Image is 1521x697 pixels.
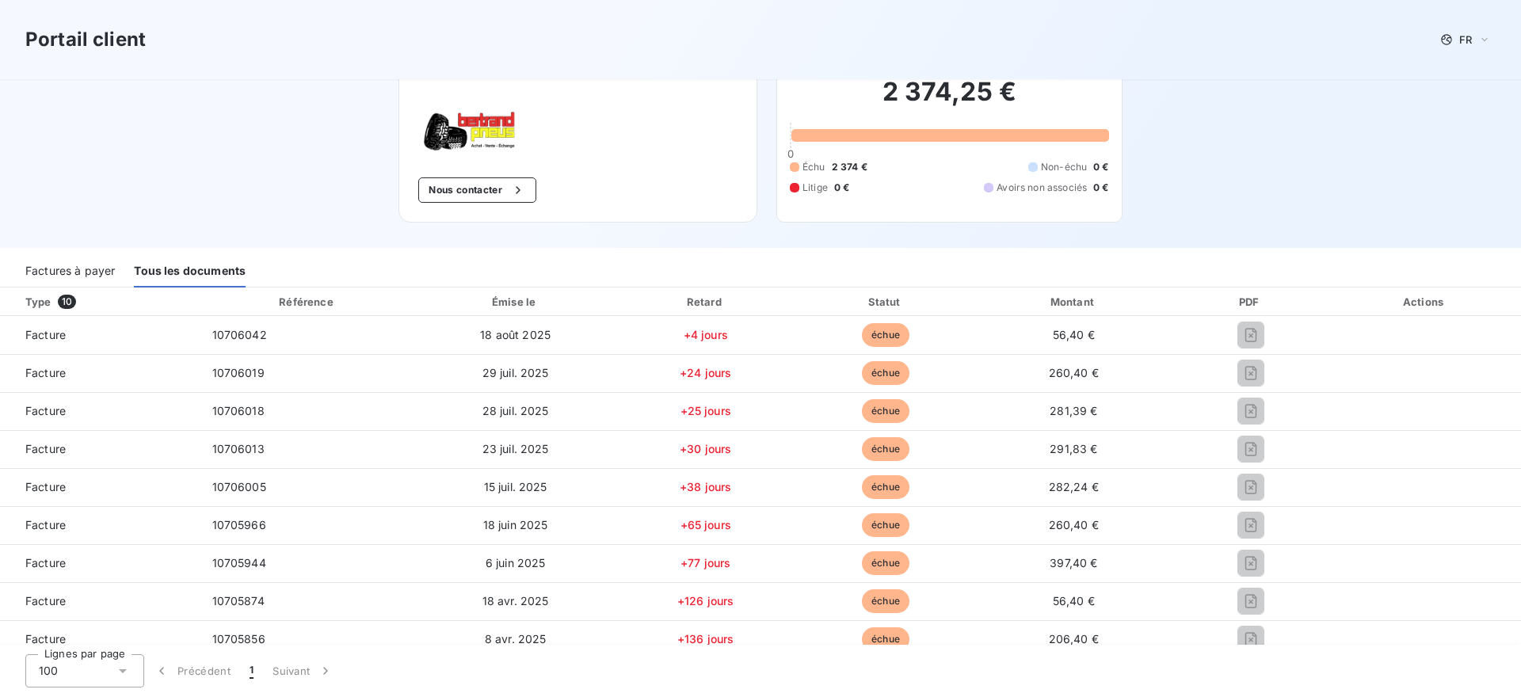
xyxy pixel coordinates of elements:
[240,654,263,687] button: 1
[250,663,253,679] span: 1
[212,556,266,569] span: 10705944
[482,404,549,417] span: 28 juil. 2025
[13,479,187,495] span: Facture
[483,518,548,531] span: 18 juin 2025
[13,517,187,533] span: Facture
[684,328,728,341] span: +4 jours
[13,555,187,571] span: Facture
[680,366,731,379] span: +24 jours
[862,361,909,385] span: échue
[212,366,265,379] span: 10706019
[13,327,187,343] span: Facture
[1049,480,1099,493] span: 282,24 €
[212,328,267,341] span: 10706042
[1176,294,1325,310] div: PDF
[418,112,520,152] img: Company logo
[790,76,1109,124] h2: 2 374,25 €
[144,654,240,687] button: Précédent
[212,518,266,531] span: 10705966
[39,663,58,679] span: 100
[800,294,972,310] div: Statut
[1332,294,1518,310] div: Actions
[680,442,731,455] span: +30 jours
[862,323,909,347] span: échue
[13,403,187,419] span: Facture
[680,404,731,417] span: +25 jours
[212,442,265,455] span: 10706013
[862,589,909,613] span: échue
[13,365,187,381] span: Facture
[978,294,1169,310] div: Montant
[484,480,547,493] span: 15 juil. 2025
[480,328,551,341] span: 18 août 2025
[862,551,909,575] span: échue
[25,254,115,288] div: Factures à payer
[58,295,76,309] span: 10
[832,160,867,174] span: 2 374 €
[482,366,549,379] span: 29 juil. 2025
[482,442,549,455] span: 23 juil. 2025
[16,294,196,310] div: Type
[862,437,909,461] span: échue
[1050,556,1097,569] span: 397,40 €
[418,177,536,203] button: Nous contacter
[1053,594,1095,607] span: 56,40 €
[13,631,187,647] span: Facture
[677,632,734,646] span: +136 jours
[1093,181,1108,195] span: 0 €
[212,480,266,493] span: 10706005
[862,627,909,651] span: échue
[618,294,794,310] div: Retard
[1049,632,1099,646] span: 206,40 €
[212,594,265,607] span: 10705874
[13,441,187,457] span: Facture
[862,513,909,537] span: échue
[485,632,547,646] span: 8 avr. 2025
[482,594,549,607] span: 18 avr. 2025
[25,25,146,54] h3: Portail client
[263,654,343,687] button: Suivant
[134,254,246,288] div: Tous les documents
[1050,442,1097,455] span: 291,83 €
[802,160,825,174] span: Échu
[862,475,909,499] span: échue
[486,556,546,569] span: 6 juin 2025
[997,181,1087,195] span: Avoirs non associés
[419,294,611,310] div: Émise le
[13,593,187,609] span: Facture
[834,181,849,195] span: 0 €
[677,594,734,607] span: +126 jours
[1049,518,1099,531] span: 260,40 €
[680,518,731,531] span: +65 jours
[862,399,909,423] span: échue
[787,147,794,160] span: 0
[680,480,731,493] span: +38 jours
[212,632,265,646] span: 10705856
[279,295,333,308] div: Référence
[802,181,828,195] span: Litige
[680,556,730,569] span: +77 jours
[212,404,265,417] span: 10706018
[1053,328,1095,341] span: 56,40 €
[1049,366,1099,379] span: 260,40 €
[1050,404,1097,417] span: 281,39 €
[1041,160,1087,174] span: Non-échu
[1459,33,1472,46] span: FR
[1093,160,1108,174] span: 0 €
